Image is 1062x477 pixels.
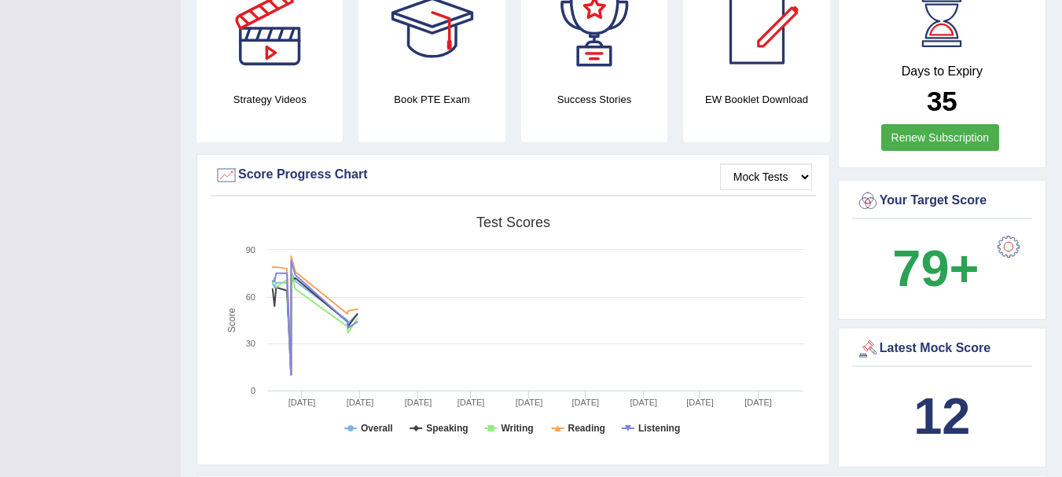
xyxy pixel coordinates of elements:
h4: Success Stories [521,91,667,108]
tspan: [DATE] [458,398,485,407]
text: 90 [246,245,255,255]
tspan: Score [226,308,237,333]
tspan: Overall [361,423,393,434]
text: 60 [246,292,255,302]
tspan: [DATE] [571,398,599,407]
a: Renew Subscription [881,124,1000,151]
text: 0 [251,386,255,395]
b: 35 [927,86,957,116]
tspan: Listening [638,423,680,434]
tspan: [DATE] [744,398,772,407]
div: Score Progress Chart [215,163,812,187]
text: 30 [246,339,255,348]
tspan: [DATE] [630,398,657,407]
div: Latest Mock Score [856,337,1028,361]
tspan: [DATE] [405,398,432,407]
div: Your Target Score [856,189,1028,213]
h4: EW Booklet Download [683,91,829,108]
h4: Strategy Videos [197,91,343,108]
b: 12 [913,387,970,445]
tspan: Speaking [426,423,468,434]
h4: Book PTE Exam [358,91,505,108]
b: 79+ [892,240,979,297]
h4: Days to Expiry [856,64,1028,79]
tspan: [DATE] [288,398,316,407]
tspan: Test scores [476,215,550,230]
tspan: Writing [501,423,533,434]
tspan: [DATE] [347,398,374,407]
tspan: [DATE] [686,398,714,407]
tspan: Reading [568,423,605,434]
tspan: [DATE] [516,398,543,407]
